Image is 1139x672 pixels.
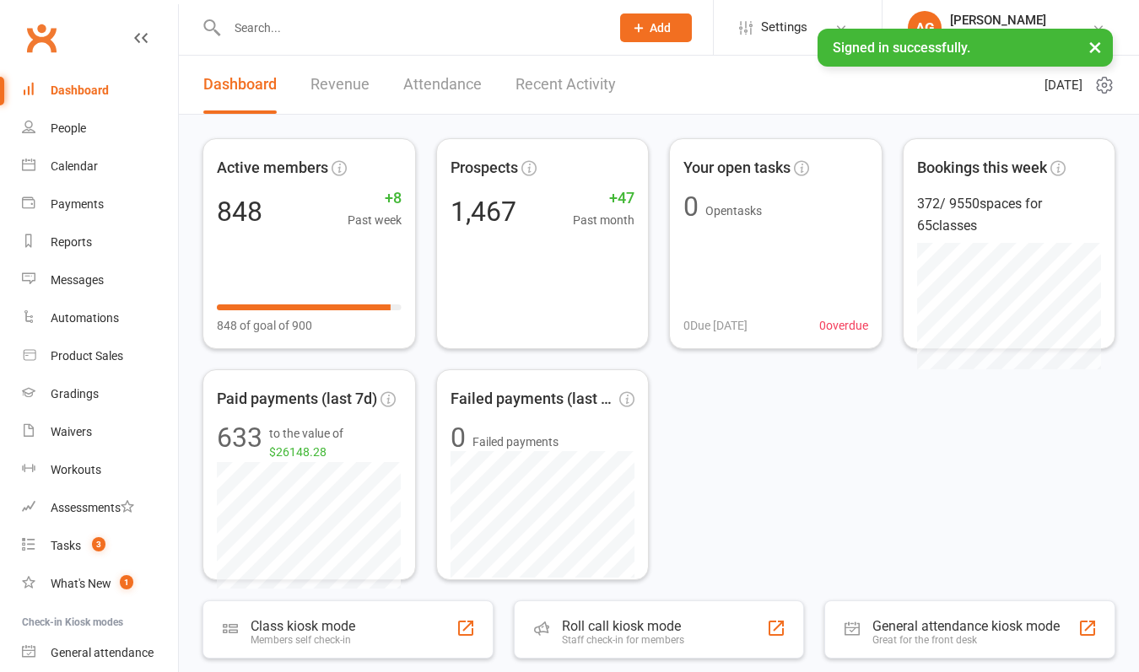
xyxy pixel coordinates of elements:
a: Waivers [22,413,178,451]
span: +8 [348,186,402,211]
span: 0 Due [DATE] [683,316,748,335]
a: Calendar [22,148,178,185]
span: $26148.28 [269,445,327,459]
div: Automations [51,311,119,325]
a: Product Sales [22,337,178,375]
div: Product Sales [51,349,123,363]
a: General attendance kiosk mode [22,634,178,672]
span: Past week [348,211,402,229]
a: Payments [22,185,178,223]
a: Automations [22,299,178,337]
div: Waivers [51,425,92,438]
div: 372 / 9550 spaces for 65 classes [917,193,1102,236]
div: 1,467 [451,198,516,225]
div: 0 [683,193,699,220]
div: Dashboard [51,83,109,97]
a: People [22,110,178,148]
div: People [51,121,86,135]
span: Failed payments (last 30d) [451,387,617,411]
a: Recent Activity [516,56,616,114]
div: 0 [451,424,466,451]
a: Messages [22,261,178,299]
a: Assessments [22,489,178,527]
a: Gradings [22,375,178,413]
div: What's New [51,577,111,590]
span: 1 [120,575,133,589]
button: Add [620,13,692,42]
div: 633 [217,424,262,462]
a: Tasks 3 [22,527,178,565]
span: Active members [217,156,328,180]
div: Gradings [51,387,99,401]
span: 0 overdue [819,316,868,335]
a: Reports [22,223,178,261]
span: 3 [92,537,105,551]
div: Members self check-in [251,634,355,646]
span: Settings [761,8,807,46]
button: × [1080,29,1110,65]
div: General attendance kiosk mode [872,618,1060,634]
span: Add [650,21,671,35]
span: +47 [573,186,634,211]
a: Attendance [403,56,482,114]
span: [DATE] [1045,75,1082,95]
div: 848 [217,198,262,225]
a: Workouts [22,451,178,489]
div: AG [908,11,942,45]
div: Payments [51,197,104,211]
div: Class kiosk mode [251,618,355,634]
div: Roll call kiosk mode [562,618,684,634]
span: Failed payments [472,433,559,451]
a: Clubworx [20,17,62,59]
div: [PERSON_NAME] [950,13,1092,28]
span: Prospects [451,156,518,180]
span: Bookings this week [917,156,1047,180]
div: Assessments [51,501,134,514]
div: Great for the front desk [872,634,1060,646]
div: Staff check-in for members [562,634,684,646]
input: Search... [222,16,598,40]
span: Paid payments (last 7d) [217,387,377,411]
a: Dashboard [22,72,178,110]
span: Past month [573,211,634,229]
div: Calendar [51,159,98,173]
span: Your open tasks [683,156,791,180]
a: What's New1 [22,565,178,603]
span: Open tasks [705,204,762,218]
span: to the value of [269,424,402,462]
div: General attendance [51,646,154,659]
a: Dashboard [203,56,277,114]
div: Bujutsu Martial Arts Centre [950,28,1092,43]
a: Revenue [310,56,370,114]
span: Signed in successfully. [833,40,970,56]
div: Tasks [51,539,81,552]
div: Reports [51,235,92,249]
div: Workouts [51,463,101,476]
div: Messages [51,273,104,287]
span: 848 of goal of 900 [217,316,312,335]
